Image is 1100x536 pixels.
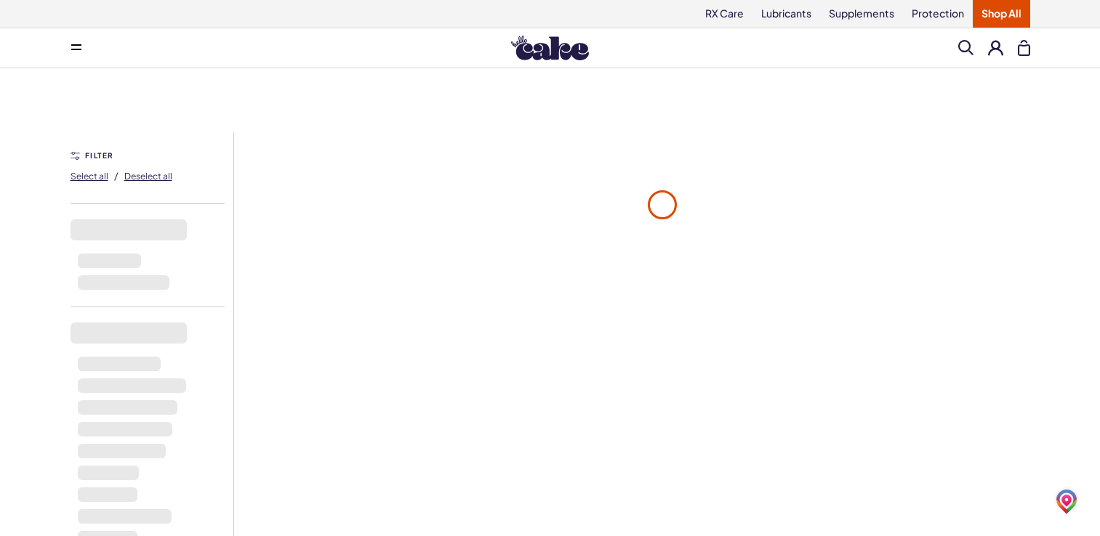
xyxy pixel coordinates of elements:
[1054,487,1079,514] img: jcrBskumnMAAAAASUVORK5CYII=
[124,164,172,187] button: Deselect all
[511,36,589,60] img: Hello Cake
[124,171,172,182] span: Deselect all
[71,164,108,187] button: Select all
[71,171,108,182] span: Select all
[114,169,119,182] span: /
